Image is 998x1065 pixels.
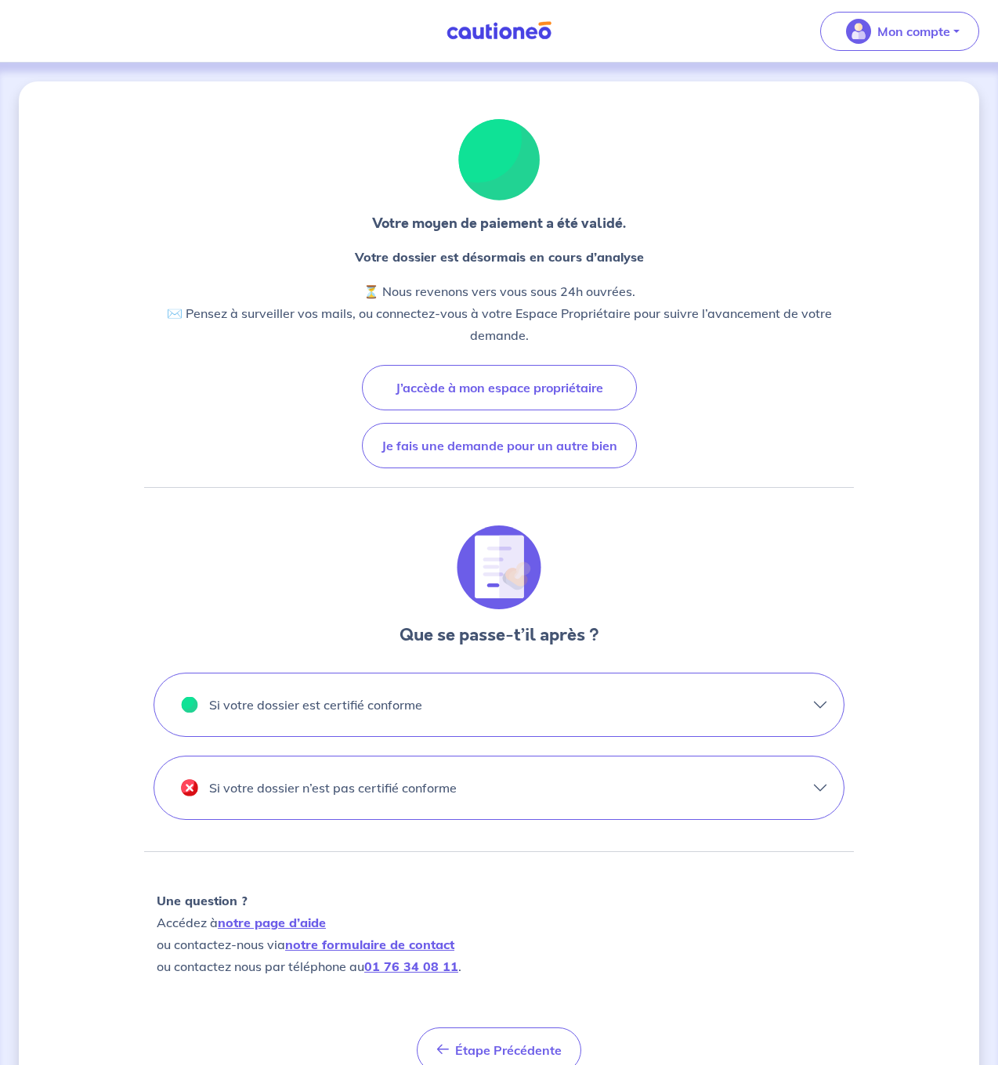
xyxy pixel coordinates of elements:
[362,423,637,468] button: Je fais une demande pour un autre bien
[209,692,422,717] p: Si votre dossier est certifié conforme
[157,890,841,977] p: Accédez à ou contactez-nous via ou contactez nous par téléphone au .
[181,779,198,796] img: illu_cancel.svg
[157,893,248,908] strong: Une question ?
[181,697,198,713] img: illu_valid.svg
[372,213,626,233] p: Votre moyen de paiement a été validé.
[877,22,950,41] p: Mon compte
[218,915,326,930] a: notre page d’aide
[154,756,844,819] button: illu_cancel.svgSi votre dossier n’est pas certifié conforme
[154,673,844,736] button: illu_valid.svgSi votre dossier est certifié conforme
[455,1042,562,1058] span: Étape Précédente
[400,623,599,648] h3: Que se passe-t’il après ?
[285,937,454,952] a: notre formulaire de contact
[157,280,841,346] p: ⏳ Nous revenons vers vous sous 24h ouvrées. ✉️ Pensez à surveiller vos mails, ou connectez-vous à...
[355,249,644,265] strong: Votre dossier est désormais en cours d’analyse
[457,525,541,610] img: illu_document_valid.svg
[364,958,458,974] a: 01 76 34 08 11
[440,21,558,41] img: Cautioneo
[846,19,871,44] img: illu_account_valid_menu.svg
[820,12,979,51] button: illu_account_valid_menu.svgMon compte
[362,365,637,410] button: J’accède à mon espace propriétaire
[209,775,457,800] p: Si votre dossier n’est pas certifié conforme
[457,119,541,200] img: illu_valid.svg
